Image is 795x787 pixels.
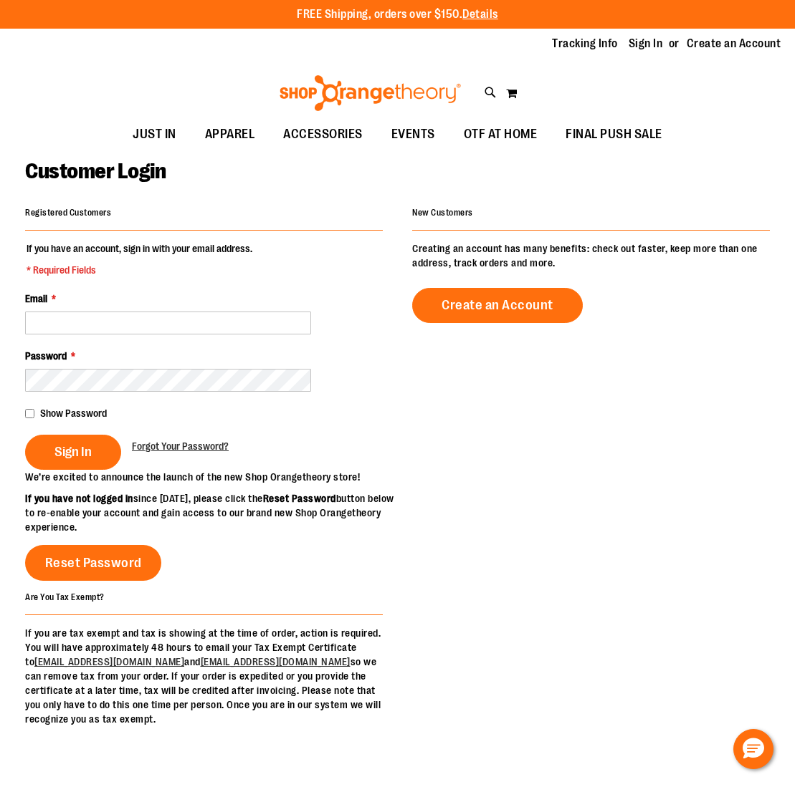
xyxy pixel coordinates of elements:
span: Reset Password [45,555,142,571]
span: JUST IN [133,118,176,150]
span: ACCESSORIES [283,118,363,150]
p: If you are tax exempt and tax is showing at the time of order, action is required. You will have ... [25,626,383,726]
p: Creating an account has many benefits: check out faster, keep more than one address, track orders... [412,241,770,270]
a: Tracking Info [552,36,618,52]
p: We’re excited to announce the launch of the new Shop Orangetheory store! [25,470,398,484]
legend: If you have an account, sign in with your email address. [25,241,254,277]
p: since [DATE], please click the button below to re-enable your account and gain access to our bran... [25,491,398,534]
span: EVENTS [391,118,435,150]
span: APPAREL [205,118,255,150]
span: Customer Login [25,159,166,183]
a: FINAL PUSH SALE [551,118,677,151]
span: Create an Account [442,297,553,313]
span: FINAL PUSH SALE [566,118,662,150]
a: ACCESSORIES [269,118,377,151]
span: OTF AT HOME [464,118,538,150]
a: OTF AT HOME [449,118,552,151]
a: Create an Account [687,36,781,52]
span: Password [25,350,67,362]
a: Reset Password [25,545,161,581]
strong: If you have not logged in [25,493,133,504]
a: EVENTS [377,118,449,151]
a: APPAREL [191,118,270,151]
span: Forgot Your Password? [132,440,229,452]
strong: Reset Password [263,493,336,504]
a: Sign In [629,36,663,52]
span: Email [25,293,47,304]
button: Sign In [25,435,121,470]
button: Hello, have a question? Let’s chat. [733,729,773,769]
span: * Required Fields [27,263,252,277]
a: Details [462,8,498,21]
a: Create an Account [412,288,583,323]
a: Forgot Your Password? [132,439,229,453]
strong: Registered Customers [25,208,111,218]
a: [EMAIL_ADDRESS][DOMAIN_NAME] [201,656,351,667]
span: Sign In [54,444,92,460]
strong: New Customers [412,208,473,218]
strong: Are You Tax Exempt? [25,592,105,602]
span: Show Password [40,407,107,419]
a: [EMAIL_ADDRESS][DOMAIN_NAME] [34,656,184,667]
a: JUST IN [118,118,191,151]
img: Shop Orangetheory [277,75,463,111]
p: FREE Shipping, orders over $150. [297,6,498,23]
